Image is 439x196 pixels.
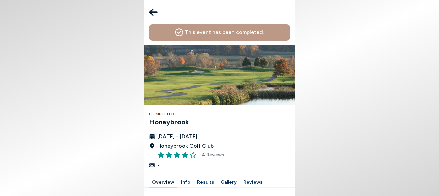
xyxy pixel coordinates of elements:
[158,152,164,158] button: Rate this item 1 stars
[158,132,198,141] span: [DATE] - [DATE]
[185,28,264,36] h4: This event has been completed.
[158,161,160,169] span: -
[182,152,189,158] button: Rate this item 4 stars
[241,177,266,188] button: Reviews
[158,142,214,150] span: Honeybrook Golf Club
[144,45,295,105] img: Honeybrook
[149,177,177,188] button: Overview
[195,177,217,188] button: Results
[144,177,295,188] div: Manage your account
[190,152,197,158] button: Rate this item 5 stars
[218,177,240,188] button: Gallery
[179,177,193,188] button: Info
[166,152,172,158] button: Rate this item 2 stars
[149,111,290,117] h4: Completed
[174,152,181,158] button: Rate this item 3 stars
[149,117,290,127] h3: Honeybrook
[202,151,224,158] span: 4 Reviews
